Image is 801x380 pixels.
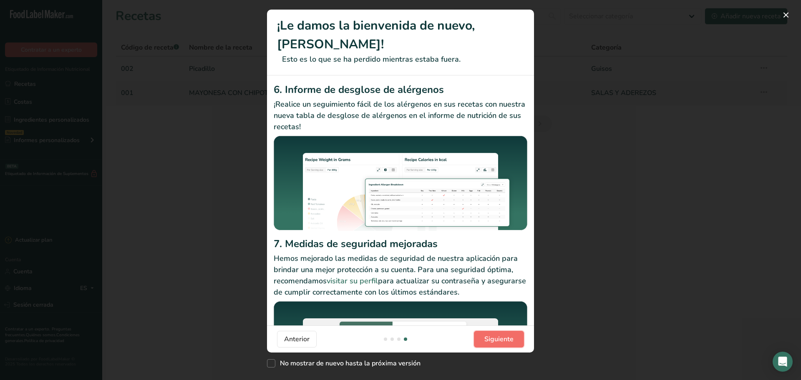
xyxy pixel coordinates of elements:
span: Anterior [284,334,310,344]
font: 7. Medidas de seguridad mejoradas [274,237,438,250]
button: Anterior [277,331,317,347]
a: visitar su perfil [327,276,378,286]
font: para actualizar su contraseña y asegurarse de cumplir correctamente con los últimos estándares. [274,276,526,297]
font: Esto es lo que se ha perdido mientras estaba fuera. [282,54,461,64]
font: No mostrar de nuevo hasta la próxima versión [280,359,421,368]
img: Informe de desglose de alérgenos [274,136,527,233]
font: 6. Informe de desglose de alérgenos [274,83,444,96]
font: ¡Realice un seguimiento fácil de los alérgenos en sus recetas con nuestra nueva tabla de desglose... [274,99,525,132]
button: Siguiente [474,331,524,347]
font: Siguiente [484,335,514,344]
font: Hemos mejorado las medidas de seguridad de nuestra aplicación para brindar una mejor protección a... [274,253,518,286]
div: Abrir Intercom Messenger [773,352,793,372]
font: ¡Le damos la bienvenida de nuevo, [PERSON_NAME]! [277,17,475,53]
